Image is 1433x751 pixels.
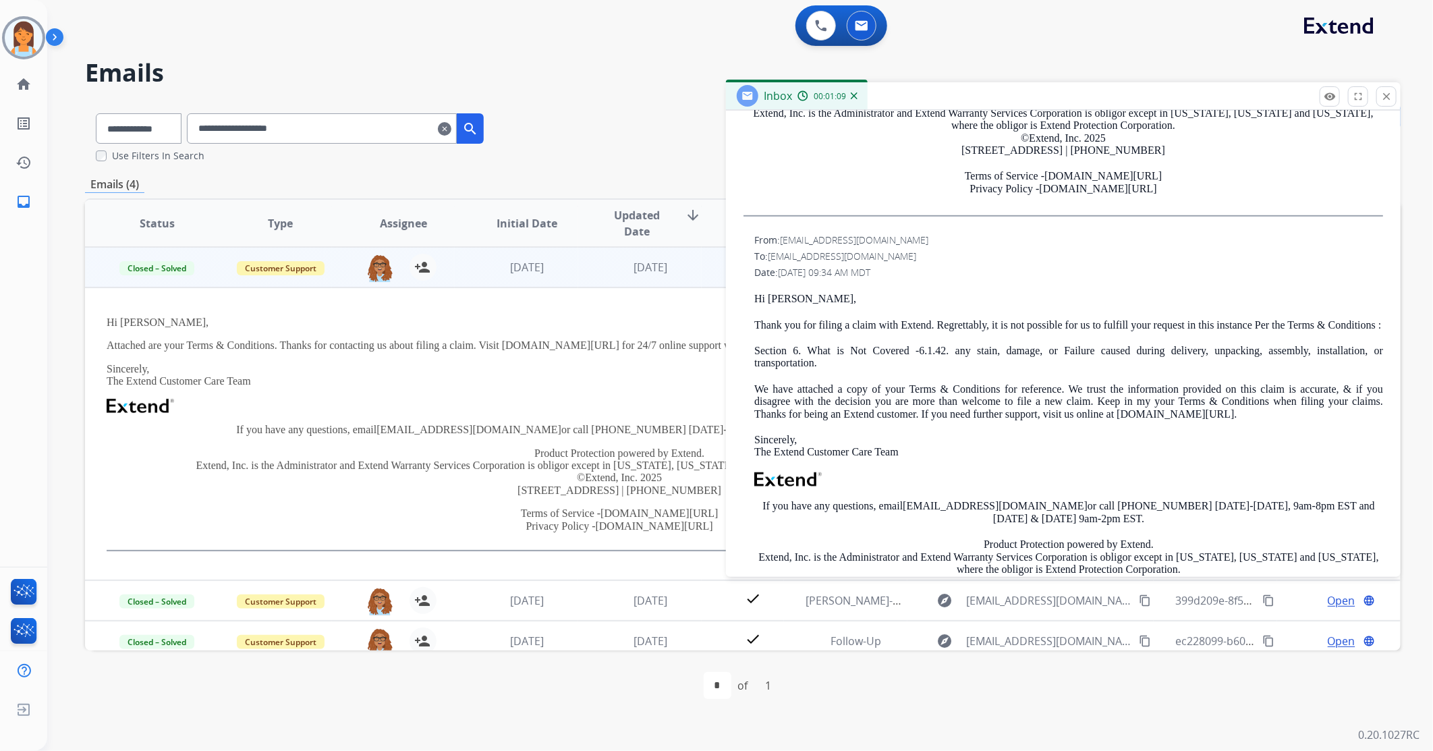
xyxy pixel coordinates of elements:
[1175,634,1384,648] span: ec228099-b605-4aea-8851-11b31b301056
[596,520,713,532] a: [DOMAIN_NAME][URL]
[119,635,194,649] span: Closed – Solved
[937,592,953,609] mat-icon: explore
[754,233,1383,247] div: From:
[754,472,822,487] img: Extend Logo
[738,677,748,694] div: of
[1139,594,1151,607] mat-icon: content_copy
[376,424,561,435] a: [EMAIL_ADDRESS][DOMAIN_NAME]
[754,293,1383,305] p: Hi [PERSON_NAME],
[497,215,557,231] span: Initial Date
[510,634,544,648] span: [DATE]
[381,215,428,231] span: Assignee
[510,260,544,275] span: [DATE]
[119,261,194,275] span: Closed – Solved
[600,207,674,240] span: Updated Date
[1175,593,1376,608] span: 399d209e-8f59-4e43-9500-2d480ea0cff8
[778,266,870,279] span: [DATE] 09:34 AM MDT
[1262,594,1274,607] mat-icon: content_copy
[754,500,1383,525] p: If you have any questions, email or call [PHONE_NUMBER] [DATE]-[DATE], 9am-8pm EST and [DATE] & [...
[107,424,1132,436] p: If you have any questions, email or call [PHONE_NUMBER] [DATE]-[DATE], 9am-8pm EST and [DATE] & [...
[85,59,1401,86] h2: Emails
[107,339,1132,352] p: Attached are your Terms & Conditions. Thanks for contacting us about filing a claim. Visit [DOMAI...
[600,507,718,519] a: [DOMAIN_NAME][URL]
[746,590,762,607] mat-icon: check
[415,592,431,609] mat-icon: person_add
[237,635,325,649] span: Customer Support
[1358,727,1420,743] p: 0.20.1027RC
[16,155,32,171] mat-icon: history
[1363,594,1375,607] mat-icon: language
[16,76,32,92] mat-icon: home
[85,176,144,193] p: Emails (4)
[119,594,194,609] span: Closed – Solved
[634,593,667,608] span: [DATE]
[754,538,1383,601] p: Product Protection powered by Extend. Extend, Inc. is the Administrator and Extend Warranty Servi...
[462,121,478,137] mat-icon: search
[1352,90,1364,103] mat-icon: fullscreen
[814,91,846,102] span: 00:01:09
[780,233,928,246] span: [EMAIL_ADDRESS][DOMAIN_NAME]
[107,447,1132,497] p: Product Protection powered by Extend. Extend, Inc. is the Administrator and Extend Warranty Servi...
[1328,592,1355,609] span: Open
[831,634,881,648] span: Follow-Up
[967,592,1132,609] span: [EMAIL_ADDRESS][DOMAIN_NAME]
[764,88,792,103] span: Inbox
[1328,633,1355,649] span: Open
[754,345,1383,370] p: Section 6. What is Not Covered -6.1.42. any stain, damage, or Failure caused during delivery, unp...
[1139,635,1151,647] mat-icon: content_copy
[237,594,325,609] span: Customer Support
[415,259,431,275] mat-icon: person_add
[754,266,1383,279] div: Date:
[1380,90,1393,103] mat-icon: close
[107,507,1132,532] p: Terms of Service - Privacy Policy -
[937,633,953,649] mat-icon: explore
[16,115,32,132] mat-icon: list_alt
[743,170,1383,195] p: Terms of Service - Privacy Policy -
[366,587,393,615] img: agent-avatar
[16,194,32,210] mat-icon: inbox
[768,250,916,262] span: [EMAIL_ADDRESS][DOMAIN_NAME]
[107,316,1132,329] p: Hi [PERSON_NAME],
[1324,90,1336,103] mat-icon: remove_red_eye
[237,261,325,275] span: Customer Support
[746,631,762,647] mat-icon: check
[112,149,204,163] label: Use Filters In Search
[140,215,175,231] span: Status
[5,19,43,57] img: avatar
[1039,183,1156,194] a: [DOMAIN_NAME][URL]
[806,593,1239,608] span: [PERSON_NAME]-purchased loveseat electronic recliner headrest or headrest control
[903,500,1088,511] a: [EMAIL_ADDRESS][DOMAIN_NAME]
[438,121,451,137] mat-icon: clear
[366,628,393,656] img: agent-avatar
[755,672,783,699] div: 1
[754,383,1383,420] p: We have attached a copy of your Terms & Conditions for reference. We trust the information provid...
[1363,635,1375,647] mat-icon: language
[1044,170,1162,182] a: [DOMAIN_NAME][URL]
[415,633,431,649] mat-icon: person_add
[1262,635,1274,647] mat-icon: content_copy
[754,250,1383,263] div: To:
[107,363,1132,388] p: Sincerely, The Extend Customer Care Team
[634,260,667,275] span: [DATE]
[107,399,174,414] img: Extend Logo
[754,319,1383,331] p: Thank you for filing a claim with Extend. Regrettably, it is not possible for us to fulfill your ...
[685,207,701,223] mat-icon: arrow_downward
[754,434,1383,459] p: Sincerely, The Extend Customer Care Team
[510,593,544,608] span: [DATE]
[967,633,1132,649] span: [EMAIL_ADDRESS][DOMAIN_NAME]
[366,254,393,282] img: agent-avatar
[743,94,1383,157] p: Product Protection powered by Extend. Extend, Inc. is the Administrator and Extend Warranty Servi...
[268,215,293,231] span: Type
[634,634,667,648] span: [DATE]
